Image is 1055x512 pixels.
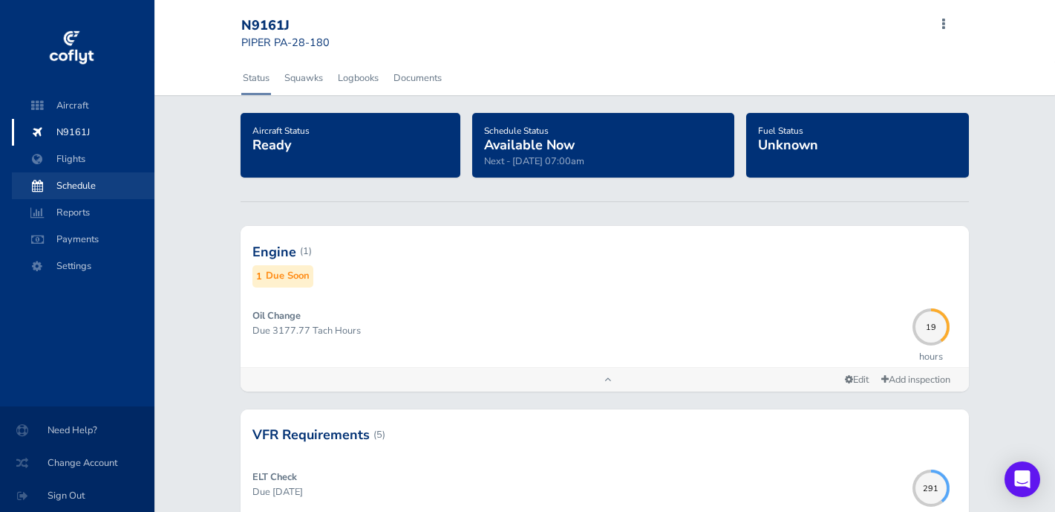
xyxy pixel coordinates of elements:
[336,62,380,94] a: Logbooks
[252,136,291,154] span: Ready
[27,199,140,226] span: Reports
[484,155,584,168] span: Next - [DATE] 07:00am
[758,125,803,137] span: Fuel Status
[839,370,875,390] a: Edit
[252,470,297,484] strong: ELT Check
[18,450,137,476] span: Change Account
[27,92,140,119] span: Aircraft
[252,323,905,338] p: Due 3177.77 Tach Hours
[18,417,137,444] span: Need Help?
[875,369,957,391] a: Add inspection
[392,62,443,94] a: Documents
[252,485,905,499] p: Due [DATE]
[241,62,271,94] a: Status
[241,18,348,34] div: N9161J
[484,136,575,154] span: Available Now
[27,226,140,253] span: Payments
[266,268,310,284] small: Due Soon
[18,482,137,509] span: Sign Out
[27,253,140,279] span: Settings
[47,26,96,71] img: coflyt logo
[27,146,140,172] span: Flights
[845,373,869,386] span: Edit
[241,299,969,367] a: Oil Change Due 3177.77 Tach Hours 19hours
[27,172,140,199] span: Schedule
[919,349,943,364] p: hours
[241,35,330,50] small: PIPER PA-28-180
[758,136,818,154] span: Unknown
[283,62,324,94] a: Squawks
[252,125,310,137] span: Aircraft Status
[912,482,950,490] span: 291
[484,125,549,137] span: Schedule Status
[484,120,575,155] a: Schedule StatusAvailable Now
[252,309,301,323] strong: Oil Change
[1005,461,1040,497] div: Open Intercom Messenger
[27,119,140,146] span: N9161J
[912,321,950,329] span: 19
